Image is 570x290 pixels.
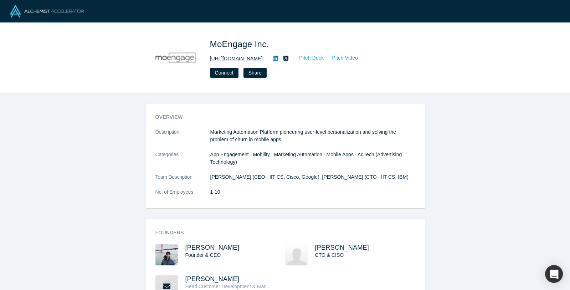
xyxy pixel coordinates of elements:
span: CTO & CISO [315,252,344,258]
span: Founder & CEO [185,252,221,258]
button: Connect [210,68,238,78]
a: [URL][DOMAIN_NAME] [210,55,263,62]
h3: Founders [155,229,405,236]
img: Raviteja Dodda's Profile Image [155,244,178,265]
p: Marketing Automation Platform pioneering user-level personalization and solving the problem of ch... [210,128,415,143]
span: App Engagement · Mobility · Marketing Automation · Mobile Apps · AdTech (Advertising Technology) [210,152,402,165]
a: [PERSON_NAME] [185,275,240,283]
span: Head Customer Development & Marketing (Alum) [185,284,295,289]
a: [PERSON_NAME] [185,244,240,251]
img: MoEngage Inc.'s Logo [150,33,200,83]
dd: 1-10 [210,188,415,196]
dt: No. of Employees [155,188,210,203]
dt: Team Description [155,173,210,188]
p: [PERSON_NAME] (CEO - IIT CS, Cisco, Google), [PERSON_NAME] (CTO - IIT CS, IBM) [210,173,415,181]
img: Alchemist Logo [10,5,84,17]
dt: Categories [155,151,210,173]
span: MoEngage Inc. [210,39,272,49]
dt: Description [155,128,210,151]
a: Pitch Video [324,54,358,62]
a: [PERSON_NAME] [315,244,369,251]
button: Share [243,68,267,78]
a: Pitch Deck [291,54,324,62]
img: Yashwanth Kumar's Profile Image [285,244,308,265]
h3: overview [155,113,405,121]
